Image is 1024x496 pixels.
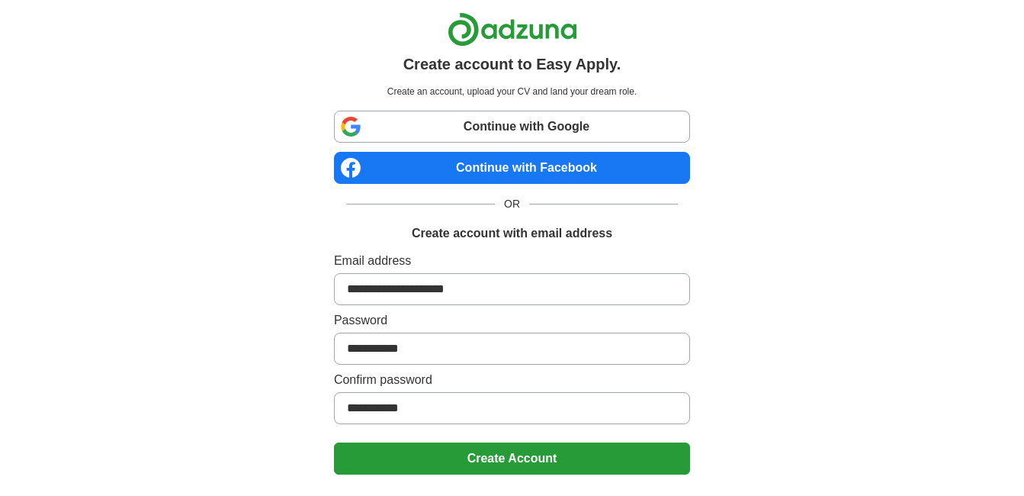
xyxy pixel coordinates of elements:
[334,252,690,270] label: Email address
[334,152,690,184] a: Continue with Facebook
[334,311,690,330] label: Password
[337,85,687,98] p: Create an account, upload your CV and land your dream role.
[412,224,612,243] h1: Create account with email address
[334,111,690,143] a: Continue with Google
[448,12,577,47] img: Adzuna logo
[334,443,690,475] button: Create Account
[334,371,690,389] label: Confirm password
[495,196,529,212] span: OR
[403,53,621,76] h1: Create account to Easy Apply.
